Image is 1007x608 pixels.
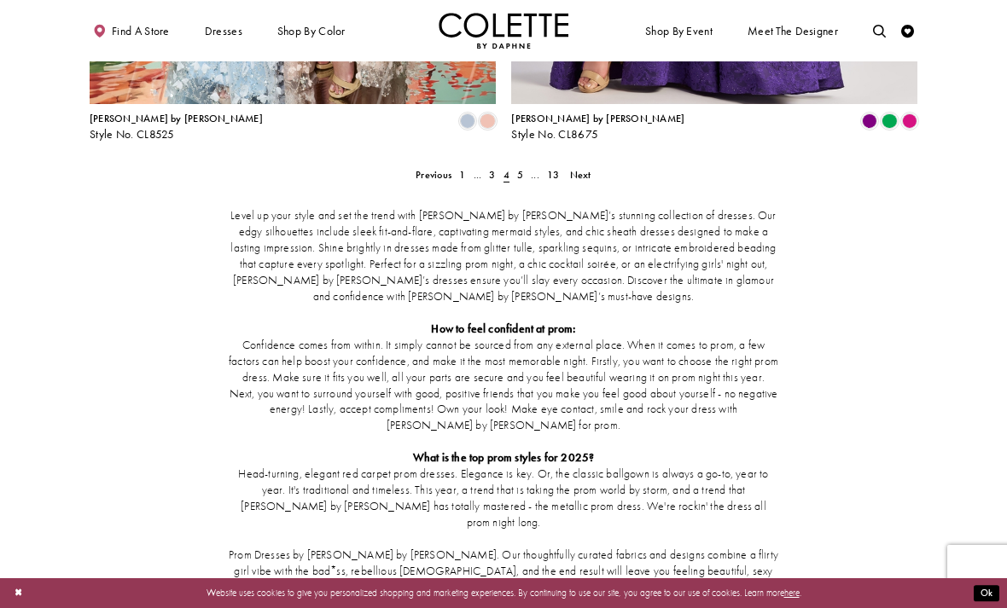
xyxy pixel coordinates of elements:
[459,168,465,182] span: 1
[784,587,800,599] a: here
[744,13,841,49] a: Meet the designer
[513,165,527,184] a: 5
[570,168,591,182] span: Next
[439,13,568,49] a: Visit Home Page
[277,25,346,38] span: Shop by color
[412,165,456,184] a: Prev Page
[511,127,598,142] span: Style No. CL8675
[547,168,559,182] span: 13
[862,113,877,129] i: Purple
[8,582,29,605] button: Close Dialog
[431,321,575,336] strong: How to feel confident at prom:
[474,168,482,182] span: ...
[499,165,513,184] span: Current page
[503,168,509,182] span: 4
[439,13,568,49] img: Colette by Daphne
[93,584,914,601] p: Website uses cookies to give you personalized shopping and marketing experiences. By continuing t...
[511,113,684,141] div: Colette by Daphne Style No. CL8675
[642,13,715,49] span: Shop By Event
[870,13,889,49] a: Toggle search
[748,25,838,38] span: Meet the designer
[544,165,564,184] a: 13
[413,450,594,465] strong: What is the top prom styles for 2025?
[229,466,778,531] p: Head-turning, elegant red carpet prom dresses. Elegance is key. Or, the classic ballgown is alway...
[90,127,175,142] span: Style No. CL8525
[90,13,172,49] a: Find a store
[486,165,499,184] a: 3
[229,338,778,435] p: Confidence comes from within. It simply cannot be sourced from any external place. When it comes ...
[90,113,263,141] div: Colette by Daphne Style No. CL8525
[974,585,999,601] button: Submit Dialog
[456,165,469,184] a: 1
[531,168,539,182] span: ...
[480,113,495,129] i: Peachy Pink
[882,113,897,129] i: Emerald
[489,168,495,182] span: 3
[460,113,475,129] i: Ice Blue
[469,165,486,184] a: ...
[902,113,917,129] i: Fuchsia
[229,208,778,305] p: Level up your style and set the trend with [PERSON_NAME] by [PERSON_NAME]’s stunning collection o...
[566,165,595,184] a: Next Page
[645,25,713,38] span: Shop By Event
[898,13,917,49] a: Check Wishlist
[112,25,170,38] span: Find a store
[416,168,451,182] span: Previous
[511,112,684,125] span: [PERSON_NAME] by [PERSON_NAME]
[229,547,778,596] p: Prom Dresses by [PERSON_NAME] by [PERSON_NAME]. Our thoughtfully curated fabrics and designs comb...
[274,13,348,49] span: Shop by color
[517,168,523,182] span: 5
[527,165,544,184] a: ...
[201,13,246,49] span: Dresses
[205,25,242,38] span: Dresses
[90,112,263,125] span: [PERSON_NAME] by [PERSON_NAME]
